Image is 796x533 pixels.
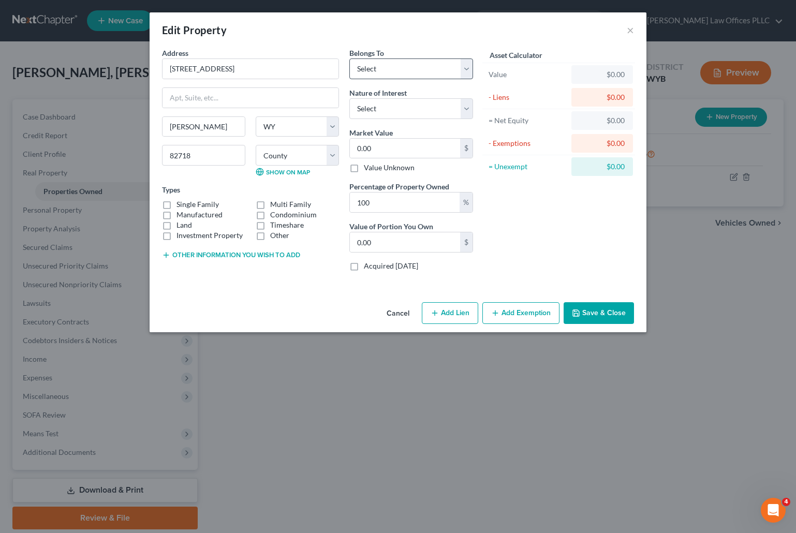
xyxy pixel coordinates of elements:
div: $0.00 [580,161,625,172]
div: $0.00 [580,92,625,102]
div: % [460,193,473,212]
div: $ [460,232,473,252]
div: = Net Equity [489,115,567,126]
label: Investment Property [176,230,243,241]
label: Market Value [349,127,393,138]
label: Value Unknown [364,162,415,173]
div: $ [460,139,473,158]
button: Cancel [378,303,418,324]
label: Value of Portion You Own [349,221,433,232]
button: Other information you wish to add [162,251,300,259]
div: - Liens [489,92,567,102]
span: Address [162,49,188,57]
label: Manufactured [176,210,223,220]
label: Types [162,184,180,195]
div: $0.00 [580,69,625,80]
button: Save & Close [564,302,634,324]
div: Value [489,69,567,80]
input: Apt, Suite, etc... [163,88,338,108]
input: Enter zip... [162,145,245,166]
label: Multi Family [270,199,311,210]
input: 0.00 [350,139,460,158]
label: Condominium [270,210,317,220]
label: Timeshare [270,220,304,230]
div: $0.00 [580,115,625,126]
input: Enter address... [163,59,338,79]
label: Asset Calculator [490,50,542,61]
button: Add Exemption [482,302,559,324]
span: 4 [782,498,790,506]
input: 0.00 [350,193,460,212]
label: Other [270,230,289,241]
label: Land [176,220,192,230]
label: Percentage of Property Owned [349,181,449,192]
label: Acquired [DATE] [364,261,418,271]
input: Enter city... [163,117,245,137]
div: Edit Property [162,23,227,37]
button: Add Lien [422,302,478,324]
div: = Unexempt [489,161,567,172]
label: Single Family [176,199,219,210]
iframe: Intercom live chat [761,498,786,523]
a: Show on Map [256,168,310,176]
button: × [627,24,634,36]
span: Belongs To [349,49,384,57]
div: - Exemptions [489,138,567,149]
input: 0.00 [350,232,460,252]
div: $0.00 [580,138,625,149]
label: Nature of Interest [349,87,407,98]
